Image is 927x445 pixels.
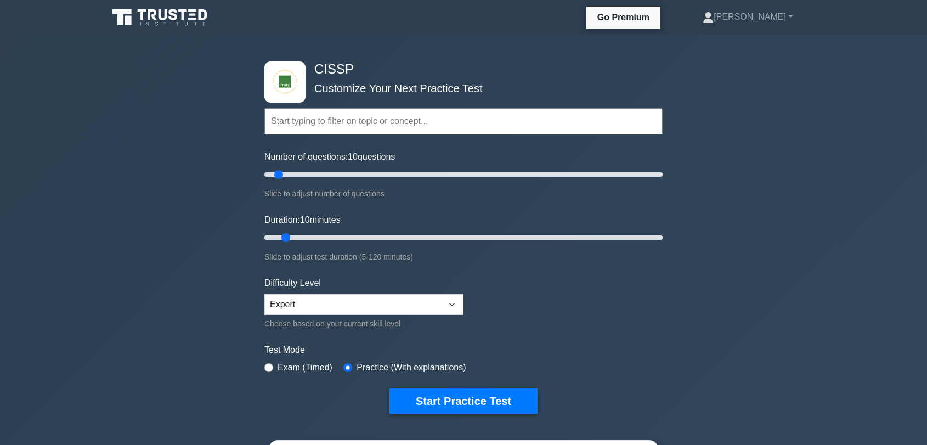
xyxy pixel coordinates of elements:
span: 10 [300,215,310,224]
label: Exam (Timed) [278,361,332,374]
span: 10 [348,152,358,161]
a: Go Premium [591,10,656,24]
label: Test Mode [264,343,663,357]
div: Slide to adjust test duration (5-120 minutes) [264,250,663,263]
label: Duration: minutes [264,213,341,227]
label: Number of questions: questions [264,150,395,164]
a: [PERSON_NAME] [676,6,819,28]
button: Start Practice Test [389,388,538,414]
h4: CISSP [310,61,609,77]
label: Practice (With explanations) [357,361,466,374]
div: Slide to adjust number of questions [264,187,663,200]
label: Difficulty Level [264,277,321,290]
input: Start typing to filter on topic or concept... [264,108,663,134]
div: Choose based on your current skill level [264,317,463,330]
